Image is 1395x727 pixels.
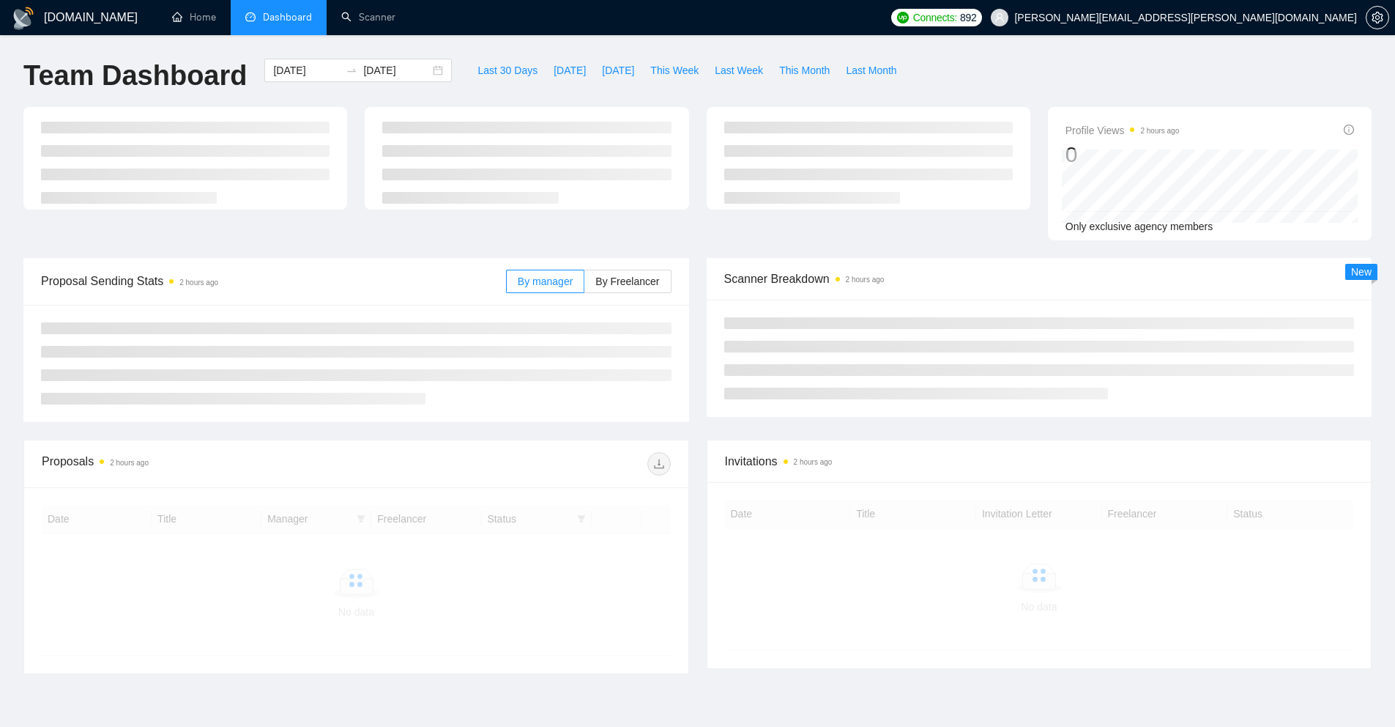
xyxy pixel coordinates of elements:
span: user [994,12,1005,23]
button: This Month [771,59,838,82]
button: This Week [642,59,707,82]
span: By Freelancer [595,276,659,287]
span: Last Week [715,62,763,78]
span: dashboard [245,12,256,22]
span: By manager [518,276,573,287]
span: Last 30 Days [477,62,537,78]
time: 2 hours ago [1140,127,1179,135]
h1: Team Dashboard [23,59,247,93]
a: homeHome [172,11,216,23]
time: 2 hours ago [794,458,833,466]
span: New [1351,266,1372,278]
button: Last Month [838,59,904,82]
span: Dashboard [263,11,312,23]
img: upwork-logo.png [897,12,909,23]
span: Scanner Breakdown [724,270,1355,288]
div: Proposals [42,452,356,476]
span: swap-right [346,64,357,76]
a: setting [1366,12,1389,23]
span: This Week [650,62,699,78]
time: 2 hours ago [110,459,149,467]
input: End date [363,62,430,78]
span: Proposal Sending Stats [41,272,506,290]
span: Profile Views [1065,122,1180,139]
span: [DATE] [602,62,634,78]
button: Last 30 Days [469,59,546,82]
span: info-circle [1344,125,1354,135]
span: Last Month [846,62,896,78]
span: [DATE] [554,62,586,78]
span: to [346,64,357,76]
span: Connects: [913,10,957,26]
button: [DATE] [594,59,642,82]
span: Only exclusive agency members [1065,221,1213,232]
img: logo [12,7,35,30]
button: setting [1366,6,1389,29]
input: Start date [273,62,340,78]
span: 892 [960,10,976,26]
a: searchScanner [341,11,395,23]
time: 2 hours ago [179,278,218,287]
button: Last Week [707,59,771,82]
span: This Month [779,62,830,78]
time: 2 hours ago [846,276,885,284]
div: 0 [1065,141,1180,169]
span: setting [1366,12,1388,23]
span: Invitations [725,452,1354,470]
button: [DATE] [546,59,594,82]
